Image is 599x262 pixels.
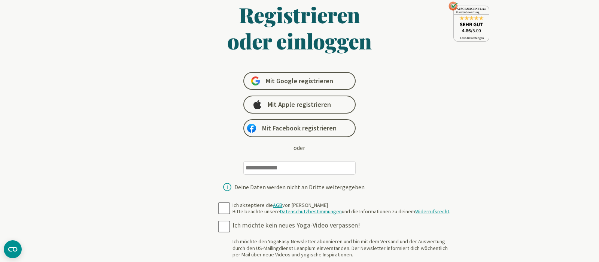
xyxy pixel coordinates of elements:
div: oder [294,143,305,152]
a: Mit Facebook registrieren [243,119,356,137]
a: Mit Google registrieren [243,72,356,90]
a: Widerrufsrecht [415,208,449,215]
div: Ich akzeptiere die von [PERSON_NAME] Bitte beachte unsere und die Informationen zu deinem . [232,202,450,215]
button: CMP-Widget öffnen [4,240,22,258]
a: Datenschutzbestimmungen [280,208,342,215]
div: Deine Daten werden nicht an Dritte weitergegeben [234,184,365,190]
a: AGB [273,202,282,208]
span: Mit Apple registrieren [268,100,331,109]
span: Mit Facebook registrieren [262,124,337,133]
div: Ich möchte kein neues Yoga-Video verpassen! [232,221,453,230]
a: Mit Apple registrieren [243,96,356,114]
span: Mit Google registrieren [266,76,333,85]
h1: Registrieren oder einloggen [155,1,444,54]
img: ausgezeichnet_seal.png [449,1,489,42]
